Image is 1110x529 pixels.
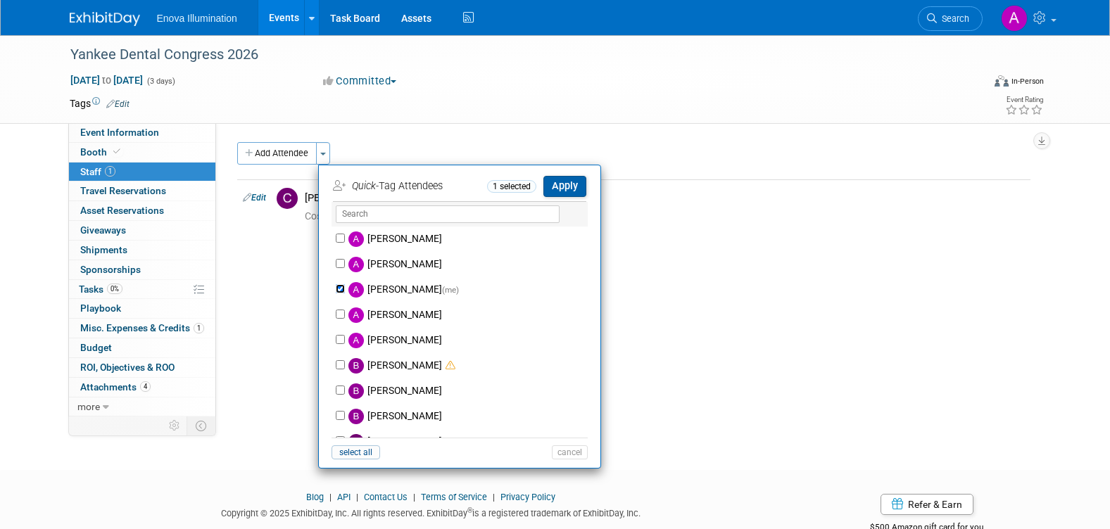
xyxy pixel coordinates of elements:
[80,127,159,138] span: Event Information
[69,241,215,260] a: Shipments
[80,264,141,275] span: Sponsorships
[487,180,536,193] span: 1 selected
[80,205,164,216] span: Asset Reservations
[187,416,215,435] td: Toggle Event Tabs
[1001,5,1028,32] img: Andrea Miller
[918,6,983,31] a: Search
[421,492,487,502] a: Terms of Service
[106,99,130,109] a: Edit
[345,404,593,429] label: [PERSON_NAME]
[442,359,455,371] span: Double-book Warning! (potential scheduling conflict)
[348,383,364,399] img: B.jpg
[348,282,364,298] img: A.jpg
[107,283,122,294] span: 0%
[69,221,215,240] a: Giveaways
[332,445,380,459] button: select all
[345,353,593,378] label: [PERSON_NAME]
[500,492,555,502] a: Privacy Policy
[163,416,187,435] td: Personalize Event Tab Strip
[80,166,115,177] span: Staff
[113,148,120,155] i: Booth reservation complete
[410,492,419,502] span: |
[306,492,324,502] a: Blog
[348,307,364,323] img: A.jpg
[69,299,215,318] a: Playbook
[345,277,593,302] label: [PERSON_NAME]
[348,231,364,247] img: A.jpg
[900,73,1045,94] div: Event Format
[80,224,126,236] span: Giveaways
[345,227,593,252] label: [PERSON_NAME]
[69,143,215,162] a: Booth
[326,492,335,502] span: |
[194,323,204,333] span: 1
[353,492,362,502] span: |
[69,201,215,220] a: Asset Reservations
[69,260,215,279] a: Sponsorships
[80,322,204,333] span: Misc. Expenses & Credits
[69,358,215,377] a: ROI, Objectives & ROO
[467,506,472,514] sup: ®
[442,285,459,295] span: (me)
[69,280,215,299] a: Tasks0%
[79,283,122,295] span: Tasks
[65,42,961,68] div: Yankee Dental Congress 2026
[446,361,455,371] i: Double-book Warning: Potential Scheduling Conflict!
[157,13,237,24] span: Enova Illumination
[305,210,362,222] span: 0.00
[305,191,1025,205] div: [PERSON_NAME]
[69,397,215,416] a: more
[543,176,586,196] button: Apply
[80,244,127,255] span: Shipments
[146,77,175,86] span: (3 days)
[69,378,215,397] a: Attachments4
[80,362,175,373] span: ROI, Objectives & ROO
[348,409,364,424] img: B.jpg
[337,492,351,502] a: API
[69,319,215,338] a: Misc. Expenses & Credits1
[348,333,364,348] img: A.jpg
[348,434,364,450] img: C.jpg
[69,338,215,357] a: Budget
[348,358,364,374] img: B.jpg
[243,193,266,203] a: Edit
[345,328,593,353] label: [PERSON_NAME]
[237,142,317,165] button: Add Attendee
[336,205,560,223] input: Search
[318,74,402,89] button: Committed
[552,445,588,459] button: cancel
[348,257,364,272] img: A.jpg
[345,252,593,277] label: [PERSON_NAME]
[105,166,115,177] span: 1
[80,381,151,393] span: Attachments
[995,75,1009,87] img: Format-Inperson.png
[345,302,593,328] label: [PERSON_NAME]
[80,185,166,196] span: Travel Reservations
[345,378,593,404] label: [PERSON_NAME]
[489,492,498,502] span: |
[345,429,593,454] label: [PERSON_NAME]
[70,74,144,87] span: [DATE] [DATE]
[305,210,336,222] span: Cost: $
[881,494,973,515] a: Refer & Earn
[352,180,376,192] i: Quick
[69,123,215,142] a: Event Information
[333,175,484,198] td: -Tag Attendees
[70,504,793,520] div: Copyright © 2025 ExhibitDay, Inc. All rights reserved. ExhibitDay is a registered trademark of Ex...
[80,342,112,353] span: Budget
[80,146,123,158] span: Booth
[77,401,100,412] span: more
[69,162,215,181] a: Staff1
[70,12,140,26] img: ExhibitDay
[1005,96,1043,103] div: Event Rating
[937,13,969,24] span: Search
[80,302,121,314] span: Playbook
[69,181,215,200] a: Travel Reservations
[1011,76,1044,87] div: In-Person
[70,96,130,110] td: Tags
[364,492,408,502] a: Contact Us
[100,75,113,86] span: to
[277,188,298,209] img: C.jpg
[140,381,151,392] span: 4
